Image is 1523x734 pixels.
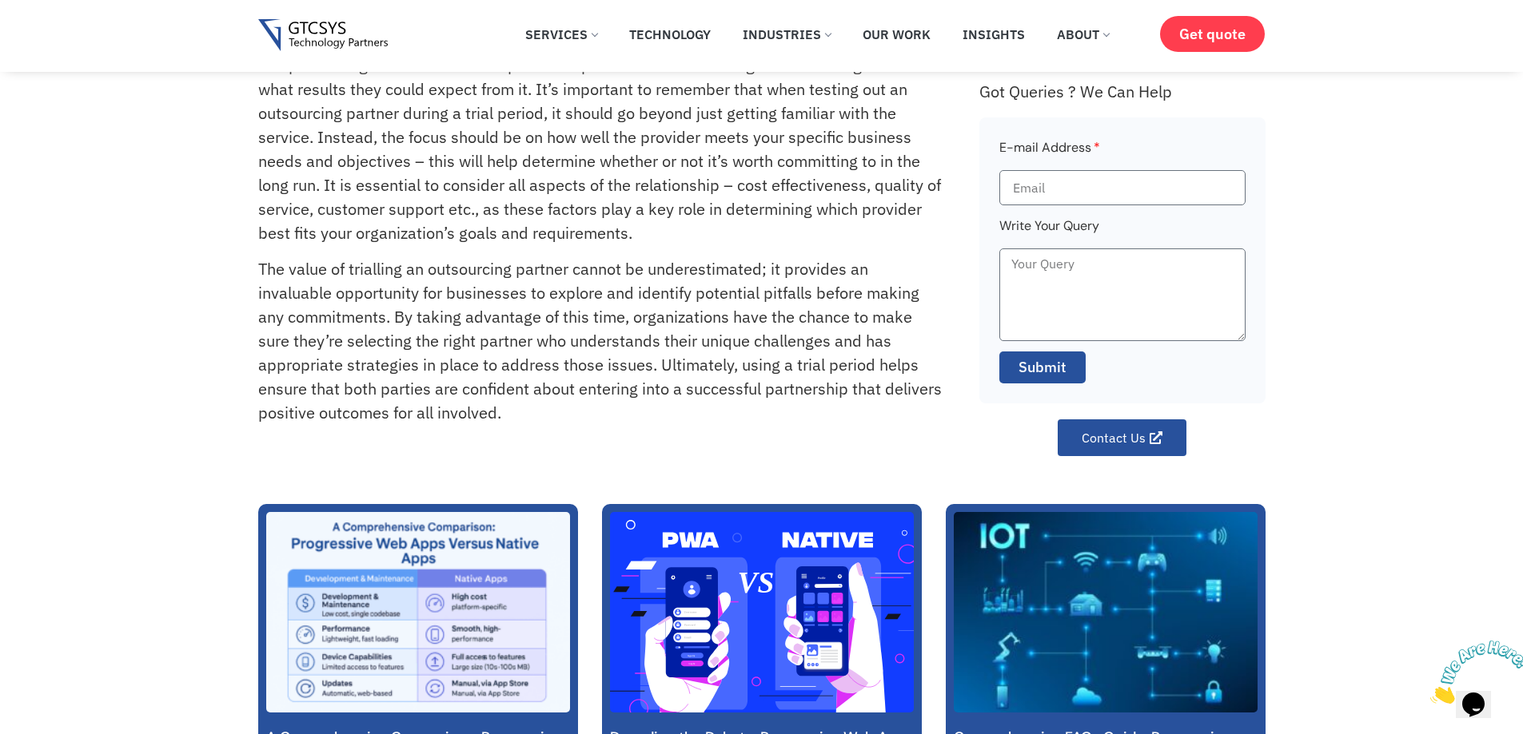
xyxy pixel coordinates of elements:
a: Get quote [1160,16,1265,52]
a: A Comprehensive Comparison [266,512,570,712]
span: Submit [1019,357,1066,378]
img: A Comprehensive Comparison [264,510,571,714]
a: Industries [731,17,843,52]
a: Our Work [851,17,943,52]
iframe: chat widget [1424,634,1523,710]
img: IOT [951,504,1258,720]
label: E-mail Address [999,137,1100,170]
form: Faq Form [999,137,1246,394]
span: Contact Us [1082,431,1146,444]
div: Got Queries ? We Can Help [979,81,1266,101]
p: The value of trialling an outsourcing partner cannot be underestimated; it provides an invaluable... [258,257,943,425]
button: Submit [999,351,1086,383]
img: Chat attention grabber [6,6,106,69]
a: About [1045,17,1121,52]
a: Progressive Web Apps vs. Native Apps [610,512,914,712]
a: Technology [617,17,723,52]
label: Write Your Query [999,216,1099,248]
a: Services [513,17,609,52]
a: Insights [951,17,1037,52]
a: IOT [954,512,1258,712]
span: Get quote [1179,26,1246,42]
input: Email [999,170,1246,205]
img: Progressive Web Apps vs. Native Apps [608,494,915,731]
img: Gtcsys logo [258,19,389,52]
a: Contact Us [1058,419,1186,456]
